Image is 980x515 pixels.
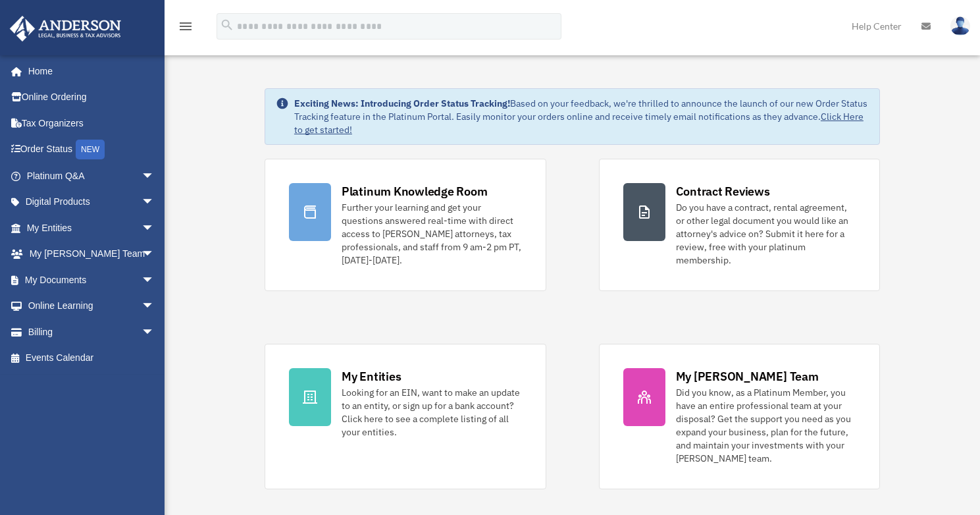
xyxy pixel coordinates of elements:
[178,23,193,34] a: menu
[178,18,193,34] i: menu
[9,110,174,136] a: Tax Organizers
[294,111,864,136] a: Click Here to get started!
[9,267,174,293] a: My Documentsarrow_drop_down
[676,386,856,465] div: Did you know, as a Platinum Member, you have an entire professional team at your disposal? Get th...
[599,344,881,489] a: My [PERSON_NAME] Team Did you know, as a Platinum Member, you have an entire professional team at...
[9,319,174,345] a: Billingarrow_drop_down
[9,58,168,84] a: Home
[599,159,881,291] a: Contract Reviews Do you have a contract, rental agreement, or other legal document you would like...
[9,215,174,241] a: My Entitiesarrow_drop_down
[342,201,522,267] div: Further your learning and get your questions answered real-time with direct access to [PERSON_NAM...
[9,241,174,267] a: My [PERSON_NAME] Teamarrow_drop_down
[9,189,174,215] a: Digital Productsarrow_drop_down
[676,183,770,200] div: Contract Reviews
[6,16,125,41] img: Anderson Advisors Platinum Portal
[342,386,522,439] div: Looking for an EIN, want to make an update to an entity, or sign up for a bank account? Click her...
[142,189,168,216] span: arrow_drop_down
[9,293,174,319] a: Online Learningarrow_drop_down
[9,163,174,189] a: Platinum Q&Aarrow_drop_down
[76,140,105,159] div: NEW
[9,136,174,163] a: Order StatusNEW
[294,97,510,109] strong: Exciting News: Introducing Order Status Tracking!
[220,18,234,32] i: search
[294,97,869,136] div: Based on your feedback, we're thrilled to announce the launch of our new Order Status Tracking fe...
[676,201,856,267] div: Do you have a contract, rental agreement, or other legal document you would like an attorney's ad...
[265,159,546,291] a: Platinum Knowledge Room Further your learning and get your questions answered real-time with dire...
[950,16,970,36] img: User Pic
[342,183,488,200] div: Platinum Knowledge Room
[265,344,546,489] a: My Entities Looking for an EIN, want to make an update to an entity, or sign up for a bank accoun...
[142,241,168,268] span: arrow_drop_down
[142,215,168,242] span: arrow_drop_down
[342,368,401,385] div: My Entities
[142,163,168,190] span: arrow_drop_down
[676,368,819,385] div: My [PERSON_NAME] Team
[9,84,174,111] a: Online Ordering
[142,267,168,294] span: arrow_drop_down
[142,319,168,346] span: arrow_drop_down
[9,345,174,371] a: Events Calendar
[142,293,168,320] span: arrow_drop_down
